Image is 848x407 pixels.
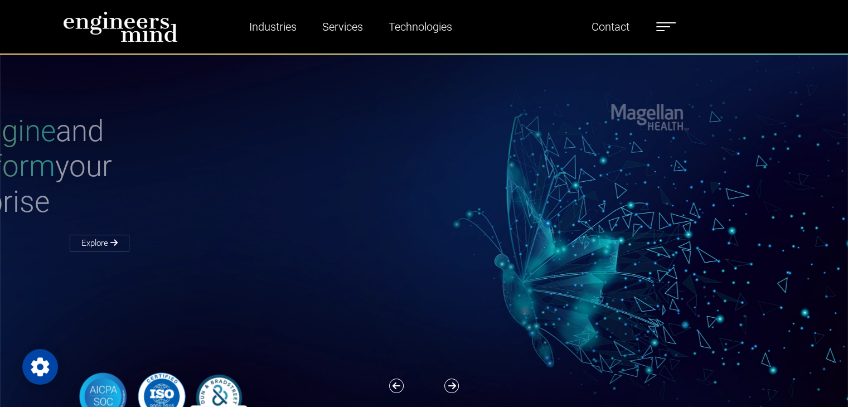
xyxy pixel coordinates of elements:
a: Services [318,14,367,40]
span: Transform [70,149,206,183]
a: Contact [587,14,634,40]
span: Reimagine [70,114,206,148]
a: Industries [245,14,301,40]
img: logo [63,11,178,42]
h1: and your Enterprise [70,114,424,220]
a: Technologies [384,14,457,40]
a: Explore [70,235,129,251]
